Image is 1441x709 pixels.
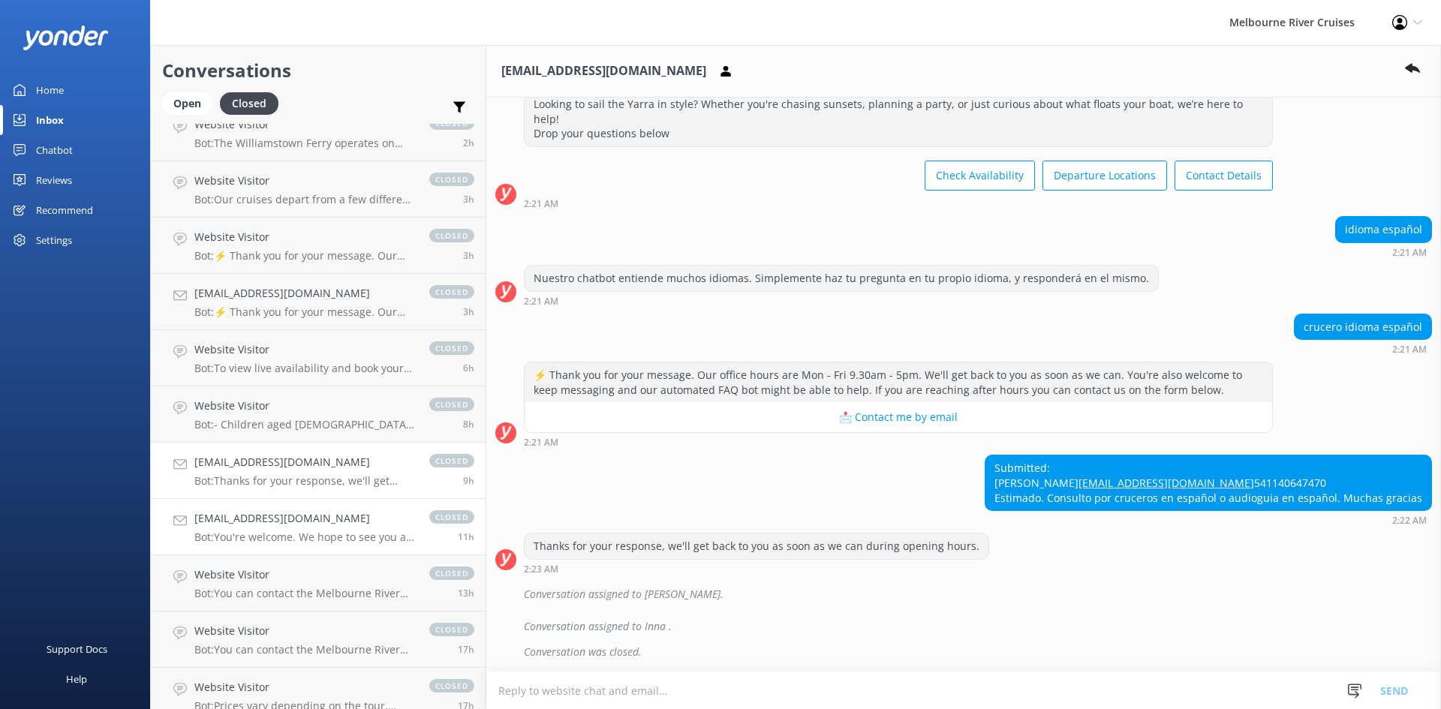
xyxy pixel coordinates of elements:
img: yonder-white-logo.png [23,26,109,50]
h3: [EMAIL_ADDRESS][DOMAIN_NAME] [501,62,706,81]
span: closed [429,623,474,636]
div: Settings [36,225,72,255]
div: Support Docs [47,634,107,664]
span: closed [429,341,474,355]
a: Website VisitorBot:- Children aged [DEMOGRAPHIC_DATA] years qualify for child fares, and kids und... [151,386,486,443]
p: Bot: Our cruises depart from a few different locations along [GEOGRAPHIC_DATA] and Federation [GE... [194,193,414,206]
h4: [EMAIL_ADDRESS][DOMAIN_NAME] [194,454,414,470]
a: [EMAIL_ADDRESS][DOMAIN_NAME]Bot:⚡ Thank you for your message. Our office hours are Mon - Fri 9.30... [151,274,486,330]
div: Inbox [36,105,64,135]
strong: 2:21 AM [524,297,558,306]
div: ⚡ Thank you for your message. Our office hours are Mon - Fri 9.30am - 5pm. We'll get back to you ... [525,362,1272,402]
span: closed [429,454,474,467]
div: Help [66,664,87,694]
span: Oct 07 2025 06:45pm (UTC +11:00) Australia/Sydney [458,643,474,656]
a: Website VisitorBot:You can contact the Melbourne River Cruises team by emailing [EMAIL_ADDRESS][D... [151,611,486,668]
button: Check Availability [925,161,1035,191]
h4: Website Visitor [194,173,414,189]
span: closed [429,510,474,524]
p: Bot: ⚡ Thank you for your message. Our office hours are Mon - Fri 9.30am - 5pm. We'll get back to... [194,305,414,319]
span: Oct 07 2025 10:09pm (UTC +11:00) Australia/Sydney [458,587,474,599]
p: Bot: Thanks for your response, we'll get back to you as soon as we can during opening hours. [194,474,414,488]
h4: Website Visitor [194,679,414,695]
span: closed [429,566,474,580]
strong: 2:23 AM [524,565,558,574]
div: Conversation assigned to [PERSON_NAME]. [524,581,1432,607]
a: Website VisitorBot:The Williamstown Ferry operates on weekends, some public holidays, and daily d... [151,105,486,161]
button: Contact Details [1175,161,1273,191]
div: Oct 08 2025 02:21am (UTC +11:00) Australia/Sydney [524,296,1159,306]
h4: Website Visitor [194,116,414,133]
a: Closed [220,95,286,111]
h2: Conversations [162,56,474,85]
div: 2025-10-07T23:57:25.180 [495,639,1432,665]
span: closed [429,229,474,242]
span: Oct 08 2025 12:49am (UTC +11:00) Australia/Sydney [458,530,474,543]
p: Bot: - Children aged [DEMOGRAPHIC_DATA] years qualify for child fares, and kids under 2 can trave... [194,418,414,431]
div: crucero idioma español [1295,314,1431,340]
a: [EMAIL_ADDRESS][DOMAIN_NAME]Bot:You're welcome. We hope to see you at Melbourne River Cruises soo... [151,499,486,555]
h4: [EMAIL_ADDRESS][DOMAIN_NAME] [194,510,414,527]
a: [EMAIL_ADDRESS][DOMAIN_NAME] [1078,476,1254,490]
button: Departure Locations [1042,161,1167,191]
a: [EMAIL_ADDRESS][DOMAIN_NAME]Bot:Thanks for your response, we'll get back to you as soon as we can... [151,443,486,499]
a: Open [162,95,220,111]
div: Conversation was closed. [524,639,1432,665]
span: Oct 08 2025 03:45am (UTC +11:00) Australia/Sydney [463,418,474,431]
span: closed [429,679,474,692]
p: Bot: You're welcome. We hope to see you at Melbourne River Cruises soon! [194,530,414,544]
div: Conversation assigned to Inna . [524,614,1432,639]
div: 2025-10-07T22:41:58.978 [495,581,1432,607]
p: Bot: The Williamstown Ferry operates on weekends, some public holidays, and daily during summer a... [194,137,414,150]
span: closed [429,398,474,411]
span: Oct 08 2025 08:31am (UTC +11:00) Australia/Sydney [463,193,474,206]
div: Thanks for your response, we'll get back to you as soon as we can during opening hours. [525,533,988,559]
h4: [EMAIL_ADDRESS][DOMAIN_NAME] [194,285,414,302]
a: Website VisitorBot:You can contact the Melbourne River Cruises team by emailing [EMAIL_ADDRESS][D... [151,555,486,611]
div: Oct 08 2025 02:22am (UTC +11:00) Australia/Sydney [985,515,1432,525]
div: Ahoy there! Welcome Aboard! Looking to sail the Yarra in style? Whether you're chasing sunsets, p... [525,77,1272,146]
strong: 2:21 AM [524,200,558,209]
span: closed [429,173,474,186]
div: Open [162,92,212,115]
span: closed [429,285,474,299]
span: Oct 08 2025 08:22am (UTC +11:00) Australia/Sydney [463,249,474,262]
h4: Website Visitor [194,398,414,414]
a: Website VisitorBot:To view live availability and book your Melbourne River Cruise experience, ple... [151,330,486,386]
p: Bot: You can contact the Melbourne River Cruises team by emailing [EMAIL_ADDRESS][DOMAIN_NAME]. F... [194,587,414,600]
span: Oct 08 2025 08:02am (UTC +11:00) Australia/Sydney [463,305,474,318]
h4: Website Visitor [194,623,414,639]
div: Reviews [36,165,72,195]
strong: 2:21 AM [1392,345,1427,354]
div: Nuestro chatbot entiende muchos idiomas. Simplemente haz tu pregunta en tu propio idioma, y respo... [525,266,1158,291]
div: Home [36,75,64,105]
p: Bot: You can contact the Melbourne River Cruises team by emailing [EMAIL_ADDRESS][DOMAIN_NAME]. V... [194,643,414,656]
button: 📩 Contact me by email [525,402,1272,432]
div: Oct 08 2025 02:21am (UTC +11:00) Australia/Sydney [1294,344,1432,354]
span: Oct 08 2025 09:04am (UTC +11:00) Australia/Sydney [463,137,474,149]
div: Recommend [36,195,93,225]
div: idioma español [1336,217,1431,242]
a: Website VisitorBot:Our cruises depart from a few different locations along [GEOGRAPHIC_DATA] and ... [151,161,486,218]
strong: 2:21 AM [524,438,558,447]
span: Oct 08 2025 05:48am (UTC +11:00) Australia/Sydney [463,362,474,374]
div: Oct 08 2025 02:21am (UTC +11:00) Australia/Sydney [524,198,1273,209]
div: 2025-10-07T23:57:24.175 [495,614,1432,639]
div: Oct 08 2025 02:23am (UTC +11:00) Australia/Sydney [524,563,989,574]
h4: Website Visitor [194,341,414,358]
a: Website VisitorBot:⚡ Thank you for your message. Our office hours are Mon - Fri 9.30am - 5pm. We'... [151,218,486,274]
div: Closed [220,92,278,115]
strong: 2:21 AM [1392,248,1427,257]
div: Oct 08 2025 02:21am (UTC +11:00) Australia/Sydney [524,437,1273,447]
h4: Website Visitor [194,566,414,583]
strong: 2:22 AM [1392,516,1427,525]
h4: Website Visitor [194,229,414,245]
div: Oct 08 2025 02:21am (UTC +11:00) Australia/Sydney [1335,247,1432,257]
span: Oct 08 2025 02:22am (UTC +11:00) Australia/Sydney [463,474,474,487]
p: Bot: To view live availability and book your Melbourne River Cruise experience, please visit [URL... [194,362,414,375]
div: Submitted: [PERSON_NAME] 541140647470 Estimado. Consulto por cruceros en español o audioguia en e... [985,455,1431,510]
div: Chatbot [36,135,73,165]
p: Bot: ⚡ Thank you for your message. Our office hours are Mon - Fri 9.30am - 5pm. We'll get back to... [194,249,414,263]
